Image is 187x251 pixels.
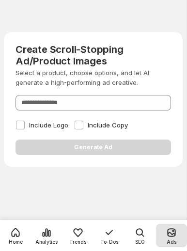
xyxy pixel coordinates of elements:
[88,121,128,129] span: Include Copy
[31,224,62,247] div: Performance
[16,68,171,87] p: Select a product, choose options, and let AI generate a high-performing ad creative.
[156,224,187,247] div: Ads
[9,239,23,244] span: Home
[125,224,156,247] div: SEO
[100,239,118,244] span: To-Dos
[167,239,176,244] span: Ads
[69,239,86,244] span: Trends
[16,44,171,67] h3: Create Scroll-Stopping Ad/Product Images
[35,239,58,244] span: Analytics
[62,224,93,247] div: Trends & Opportunities
[135,239,145,244] span: SEO
[29,121,68,129] span: Include Logo
[93,224,125,247] div: To-Dos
